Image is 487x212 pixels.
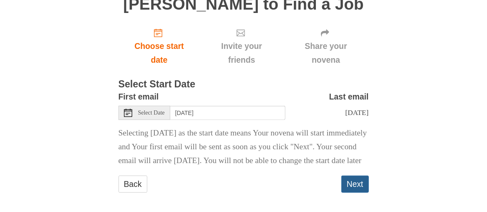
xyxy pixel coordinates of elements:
[119,90,159,104] label: First email
[200,21,283,71] div: Click "Next" to confirm your start date first.
[127,39,192,67] span: Choose start date
[208,39,275,67] span: Invite your friends
[345,108,368,117] span: [DATE]
[119,126,369,168] p: Selecting [DATE] as the start date means Your novena will start immediately and Your first email ...
[292,39,361,67] span: Share your novena
[119,79,369,90] h3: Select Start Date
[119,21,200,71] a: Choose start date
[138,110,165,116] span: Select Date
[329,90,369,104] label: Last email
[119,176,147,193] a: Back
[283,21,369,71] div: Click "Next" to confirm your start date first.
[341,176,369,193] button: Next
[170,106,285,120] input: Use the arrow keys to pick a date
